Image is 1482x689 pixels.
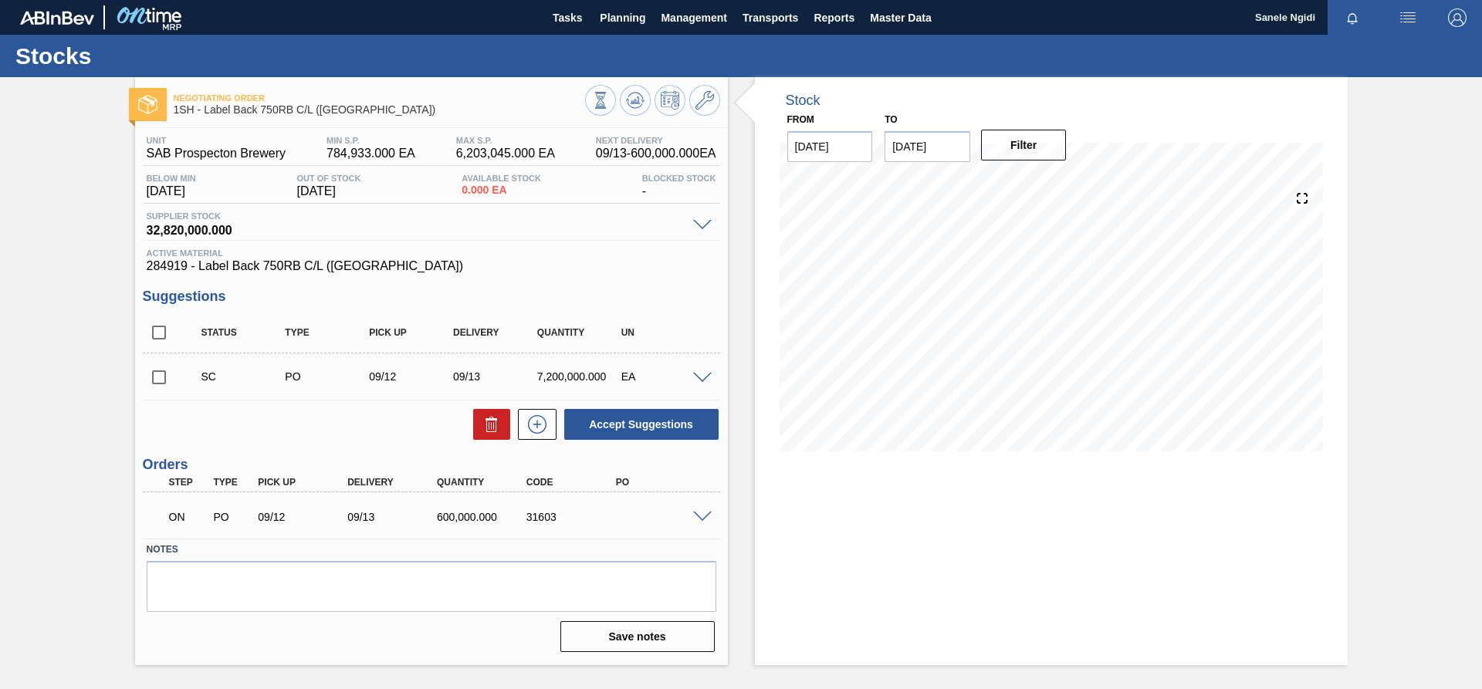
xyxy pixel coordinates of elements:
span: 1SH - Label Back 750RB C/L (Hogwarts) [174,104,585,116]
div: Quantity [433,477,533,488]
div: Suggestion Created [198,370,291,383]
div: 31603 [523,511,623,523]
span: Below Min [147,174,196,183]
span: Active Material [147,248,716,258]
button: Update Chart [620,85,651,116]
span: 09/13 - 600,000.000 EA [596,147,716,160]
span: 284919 - Label Back 750RB C/L ([GEOGRAPHIC_DATA]) [147,259,716,273]
div: Delete Suggestions [465,409,510,440]
span: SAB Prospecton Brewery [147,147,286,160]
span: Negotiating Order [174,93,585,103]
label: From [787,114,814,125]
input: mm/dd/yyyy [885,131,970,162]
div: PO [612,477,712,488]
button: Notifications [1328,7,1377,29]
span: [DATE] [297,184,361,198]
span: Reports [814,8,854,27]
div: New suggestion [510,409,557,440]
h3: Suggestions [143,289,720,305]
label: Notes [147,539,716,561]
img: userActions [1399,8,1417,27]
h3: Orders [143,457,720,473]
span: 0.000 EA [462,184,541,196]
p: ON [169,511,208,523]
span: Master Data [870,8,931,27]
div: 09/13/2025 [449,370,543,383]
input: mm/dd/yyyy [787,131,873,162]
div: Purchase order [209,511,255,523]
span: 6,203,045.000 EA [456,147,555,160]
div: 600,000.000 [433,511,533,523]
span: Blocked Stock [642,174,716,183]
span: Management [661,8,727,27]
div: Stock [786,93,821,109]
button: Accept Suggestions [564,409,719,440]
span: Out Of Stock [297,174,361,183]
label: to [885,114,897,125]
div: 09/13/2025 [343,511,444,523]
div: 7,200,000.000 [533,370,627,383]
button: Stocks Overview [585,85,616,116]
span: Next Delivery [596,136,716,145]
span: Planning [600,8,645,27]
div: Delivery [343,477,444,488]
div: Quantity [533,327,627,338]
div: 09/12/2025 [365,370,458,383]
div: UN [617,327,711,338]
span: Supplier Stock [147,211,685,221]
div: Type [209,477,255,488]
div: - [638,174,720,198]
div: Type [281,327,374,338]
img: Logout [1448,8,1467,27]
span: MIN S.P. [327,136,415,145]
div: Accept Suggestions [557,407,720,441]
span: Available Stock [462,174,541,183]
span: 32,820,000.000 [147,221,685,236]
div: Pick up [254,477,354,488]
div: Status [198,327,291,338]
span: Transports [743,8,798,27]
span: Tasks [550,8,584,27]
button: Go to Master Data / General [689,85,720,116]
div: Purchase order [281,370,374,383]
button: Schedule Inventory [655,85,685,116]
div: Pick up [365,327,458,338]
span: 784,933.000 EA [327,147,415,160]
span: [DATE] [147,184,196,198]
div: Negotiating Order [165,500,211,534]
h1: Stocks [15,47,289,65]
div: Step [165,477,211,488]
div: Code [523,477,623,488]
span: Unit [147,136,286,145]
div: Delivery [449,327,543,338]
div: 09/12/2025 [254,511,354,523]
img: Ícone [138,95,157,114]
button: Filter [981,130,1067,160]
div: EA [617,370,711,383]
button: Save notes [560,621,715,652]
span: MAX S.P. [456,136,555,145]
img: TNhmsLtSVTkK8tSr43FrP2fwEKptu5GPRR3wAAAABJRU5ErkJggg== [20,11,94,25]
